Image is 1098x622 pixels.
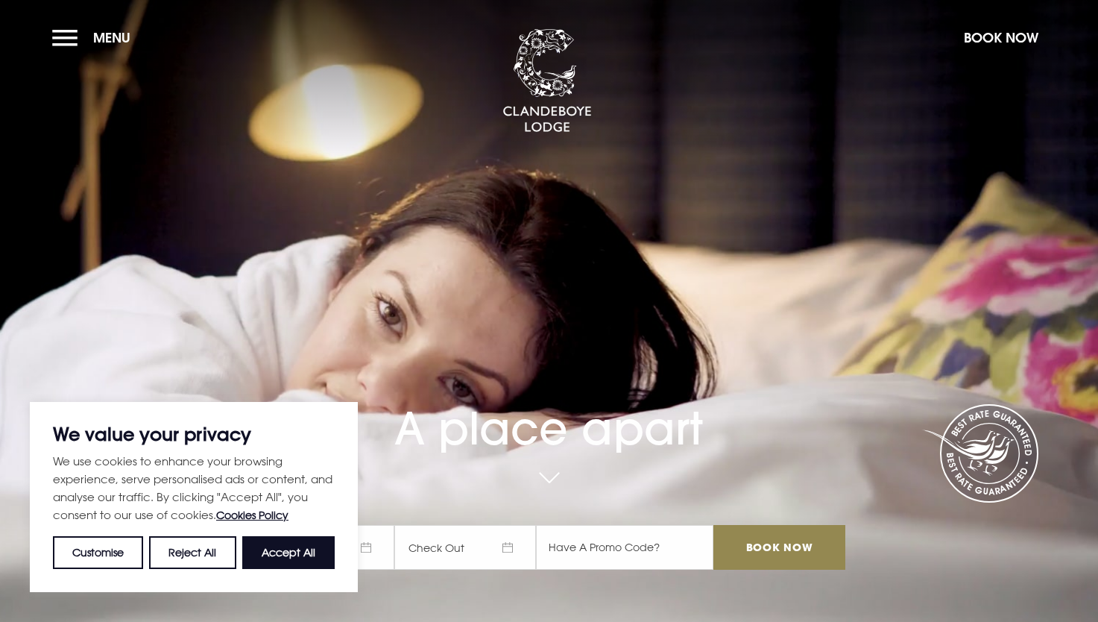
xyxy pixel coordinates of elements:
span: Check Out [394,525,536,570]
div: We value your privacy [30,402,358,592]
input: Book Now [713,525,845,570]
a: Cookies Policy [216,509,288,521]
button: Menu [52,22,138,54]
button: Accept All [242,536,335,569]
input: Have A Promo Code? [536,525,713,570]
button: Book Now [956,22,1046,54]
span: Menu [93,29,130,46]
img: Clandeboye Lodge [502,29,592,133]
button: Reject All [149,536,236,569]
p: We use cookies to enhance your browsing experience, serve personalised ads or content, and analys... [53,452,335,524]
h1: A place apart [253,364,845,455]
button: Customise [53,536,143,569]
p: We value your privacy [53,425,335,443]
